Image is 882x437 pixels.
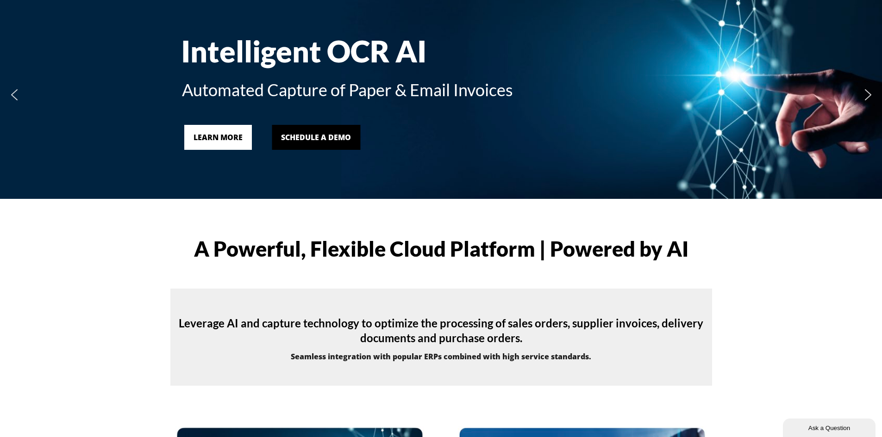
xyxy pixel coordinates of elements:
div: Intelligent OCR AI [181,34,700,69]
div: Schedule a Demo [281,132,351,143]
img: previous arrow [7,87,22,102]
div: Automated Capture of Paper & Email Invoices [182,77,701,102]
strong: Seamless integration with popular ERPs combined with high service standards. [291,351,591,362]
div: LEARN MORE [194,132,243,143]
a: LEARN MORE [184,125,252,150]
iframe: chat widget [783,417,877,437]
h1: A Powerful, Flexible Cloud Platform | Powered by AI [170,238,712,259]
h4: Leverage AI and capture technology to optimize the processing of sales orders, supplier invoices,... [170,316,712,345]
img: next arrow [861,87,876,102]
a: Schedule a Demo [272,125,360,150]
